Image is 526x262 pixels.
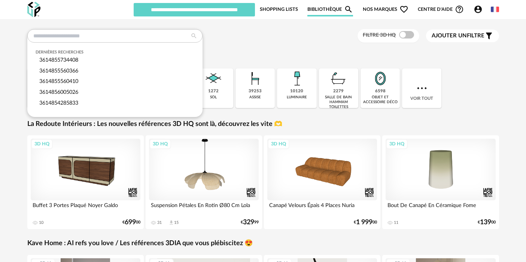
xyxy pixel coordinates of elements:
[382,135,499,229] a: 3D HQ Bout De Canapé En Céramique Fome 11 €13900
[31,139,53,149] div: 3D HQ
[290,89,303,94] div: 10120
[39,220,43,225] div: 10
[27,120,282,129] a: La Redoute Intérieurs : Les nouvelles références 3D HQ sont là, découvrez les vite 🫶
[249,95,261,100] div: assise
[264,135,381,229] a: 3D HQ Canapé Velours Épais 4 Places Nuria €1 99900
[245,68,265,89] img: Assise.png
[36,50,194,55] div: Dernières recherches
[356,220,373,225] span: 1 999
[375,89,386,94] div: 6598
[370,68,390,89] img: Miroir.png
[249,89,262,94] div: 39253
[267,200,377,215] div: Canapé Velours Épais 4 Places Nuria
[39,68,78,74] span: 3614855560366
[474,5,483,14] span: Account Circle icon
[363,2,408,16] span: Nos marques
[474,5,486,14] span: Account Circle icon
[268,139,289,149] div: 3D HQ
[394,220,398,225] div: 11
[415,81,429,95] img: more.7b13dc1.svg
[122,220,140,225] div: € 00
[426,30,499,42] button: Ajouter unfiltre Filter icon
[203,68,224,89] img: Sol.png
[484,31,493,40] span: Filter icon
[208,89,219,94] div: 1272
[27,239,253,248] a: Kave Home : AI refs you love / Les références 3DIA que vous plébiscitez 😍
[478,220,496,225] div: € 00
[455,5,464,14] span: Help Circle Outline icon
[363,33,396,38] span: Filtre 3D HQ
[432,32,484,40] span: filtre
[363,95,398,105] div: objet et accessoire déco
[39,100,78,106] span: 3614854285833
[210,95,217,100] div: sol
[125,220,136,225] span: 699
[432,33,467,38] span: Ajouter un
[307,2,353,16] a: BibliothèqueMagnify icon
[354,220,377,225] div: € 00
[174,220,179,225] div: 15
[260,2,298,16] a: Shopping Lists
[157,220,162,225] div: 31
[402,68,441,108] div: Voir tout
[168,220,174,225] span: Download icon
[386,139,408,149] div: 3D HQ
[328,68,349,89] img: Salle%20de%20bain.png
[39,89,78,95] span: 3614856005026
[31,200,141,215] div: Buffet 3 Portes Plaqué Noyer Galdo
[27,2,40,17] img: OXP
[149,200,259,215] div: Suspension Pétales En Rotin Ø80 Cm Lola
[333,89,344,94] div: 2279
[386,200,496,215] div: Bout De Canapé En Céramique Fome
[321,95,356,110] div: salle de bain hammam toilettes
[344,5,353,14] span: Magnify icon
[39,78,78,84] span: 3614855560410
[146,135,262,229] a: 3D HQ Suspension Pétales En Rotin Ø80 Cm Lola 31 Download icon 15 €32999
[287,68,307,89] img: Luminaire.png
[399,5,408,14] span: Heart Outline icon
[39,57,78,63] span: 3614855734408
[491,5,499,13] img: fr
[243,220,254,225] span: 329
[241,220,259,225] div: € 99
[418,5,464,14] span: Centre d'aideHelp Circle Outline icon
[27,135,144,229] a: 3D HQ Buffet 3 Portes Plaqué Noyer Galdo 10 €69900
[287,95,307,100] div: luminaire
[480,220,491,225] span: 139
[149,139,171,149] div: 3D HQ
